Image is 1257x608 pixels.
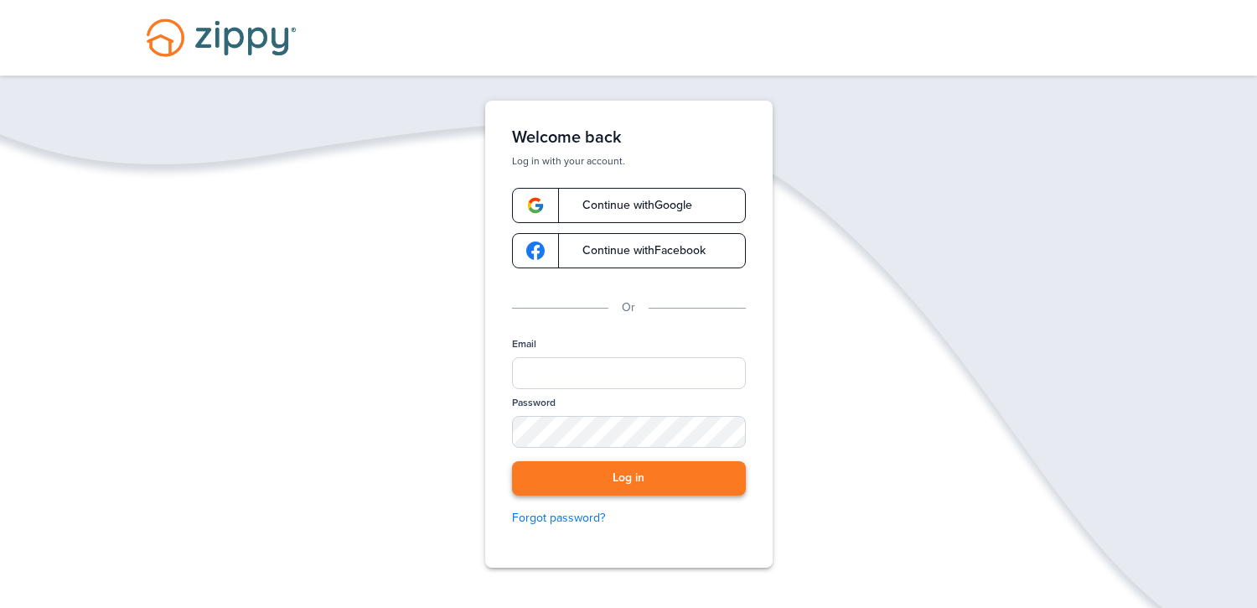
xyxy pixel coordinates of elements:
[512,509,746,527] a: Forgot password?
[512,188,746,223] a: google-logoContinue withGoogle
[512,396,556,410] label: Password
[512,154,746,168] p: Log in with your account.
[526,242,545,260] img: google-logo
[622,299,635,317] p: Or
[566,200,692,211] span: Continue with Google
[526,196,545,215] img: google-logo
[512,127,746,148] h1: Welcome back
[566,245,706,257] span: Continue with Facebook
[512,357,746,389] input: Email
[512,337,536,351] label: Email
[512,461,746,496] button: Log in
[512,233,746,268] a: google-logoContinue withFacebook
[512,416,746,448] input: Password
